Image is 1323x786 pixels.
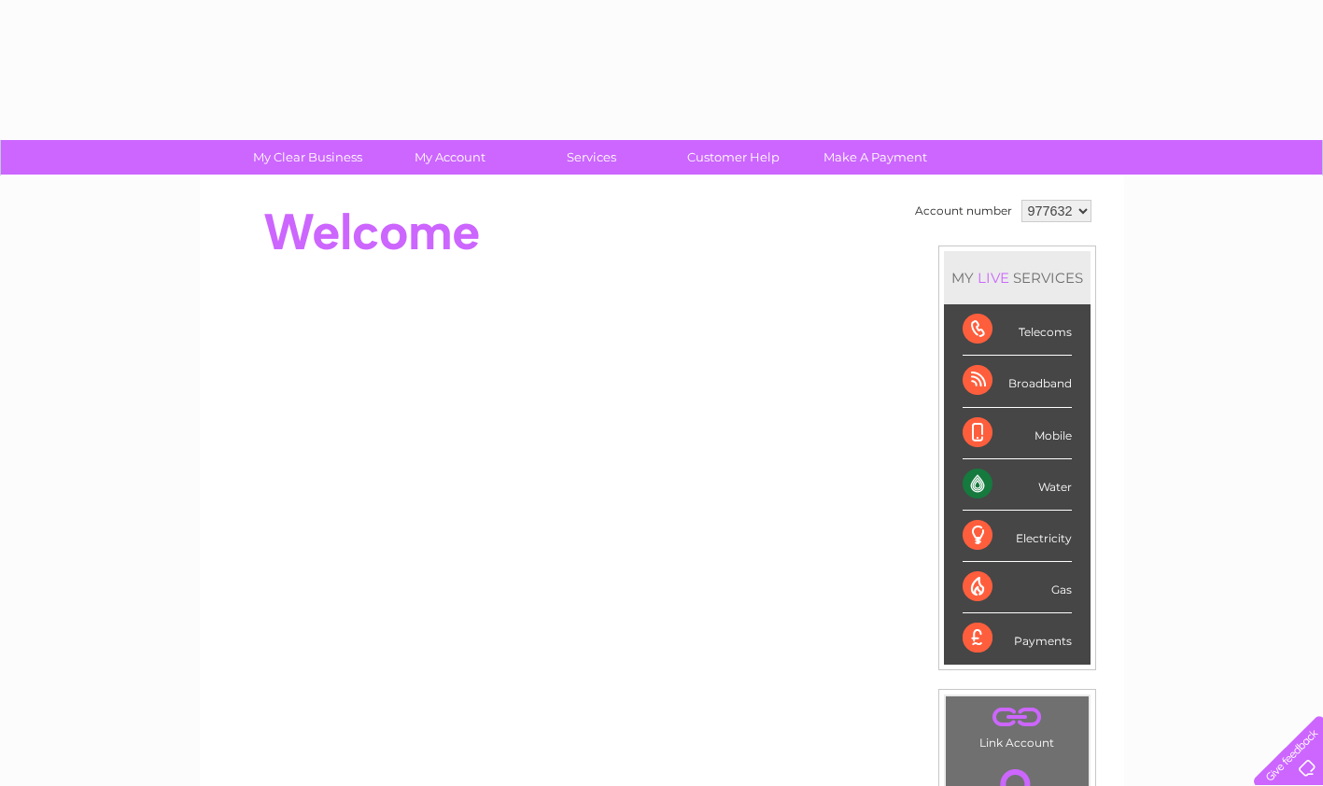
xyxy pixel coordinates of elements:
[944,251,1091,304] div: MY SERVICES
[963,459,1072,511] div: Water
[963,613,1072,664] div: Payments
[945,695,1090,754] td: Link Account
[910,195,1017,227] td: Account number
[974,269,1013,287] div: LIVE
[963,356,1072,407] div: Broadband
[514,140,669,175] a: Services
[231,140,385,175] a: My Clear Business
[963,511,1072,562] div: Electricity
[963,562,1072,613] div: Gas
[798,140,952,175] a: Make A Payment
[950,701,1084,734] a: .
[963,408,1072,459] div: Mobile
[373,140,527,175] a: My Account
[963,304,1072,356] div: Telecoms
[656,140,810,175] a: Customer Help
